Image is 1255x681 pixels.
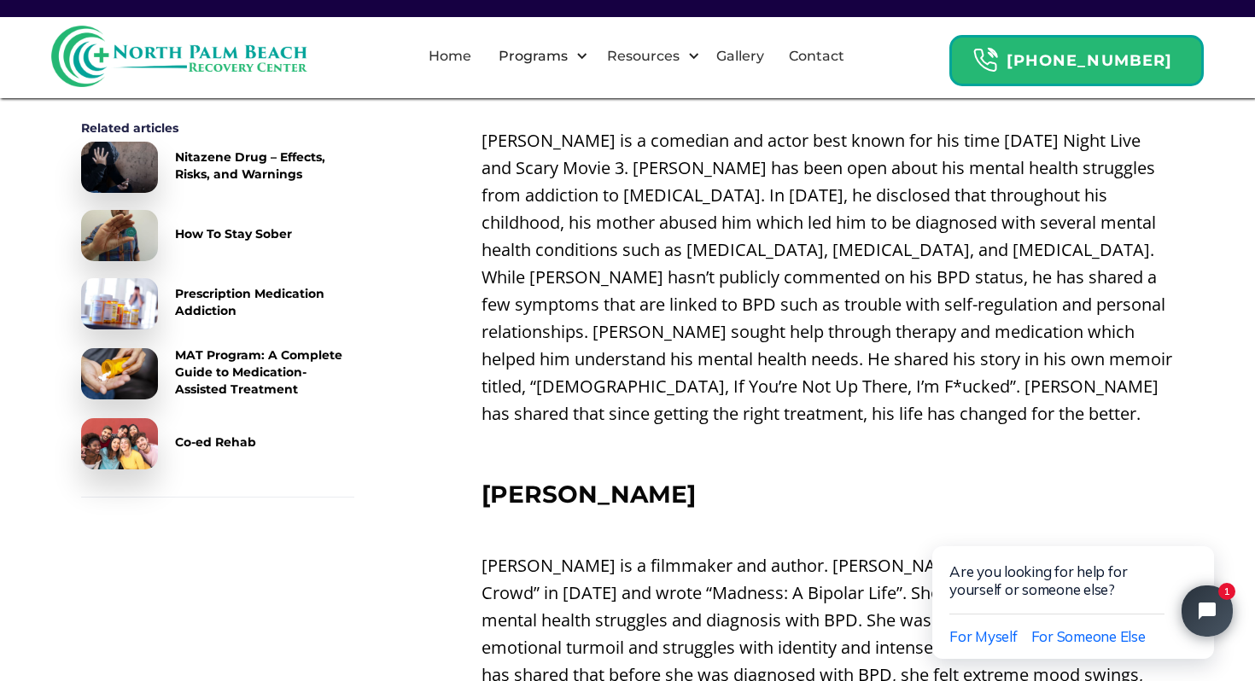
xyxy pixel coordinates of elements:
img: Header Calendar Icons [972,47,998,73]
a: Prescription Medication Addiction [81,278,354,329]
strong: [PERSON_NAME] [482,480,696,509]
div: MAT Program: A Complete Guide to Medication-Assisted Treatment [175,346,354,398]
div: Nitazene Drug – Effects, Risks, and Warnings [175,148,354,183]
a: Gallery [706,29,774,84]
strong: [PHONE_NUMBER] [1007,51,1172,70]
a: Header Calendar Icons[PHONE_NUMBER] [949,26,1204,86]
div: Related articles [81,119,354,137]
div: Resources [592,29,704,84]
p: ‍ [482,91,1174,119]
div: Co-ed Rehab [175,434,256,451]
p: [PERSON_NAME] is a comedian and actor best known for his time [DATE] Night Live and Scary Movie 3... [482,127,1174,428]
div: How To Stay Sober [175,225,292,242]
div: Programs [484,29,592,84]
iframe: Tidio Chat [896,491,1255,681]
a: Home [418,29,482,84]
a: MAT Program: A Complete Guide to Medication-Assisted Treatment [81,346,354,401]
a: Contact [779,29,855,84]
p: ‍ [482,516,1174,544]
div: Programs [494,46,572,67]
p: ‍ [482,436,1174,463]
a: Nitazene Drug – Effects, Risks, and Warnings [81,142,354,193]
div: Resources [603,46,684,67]
div: Prescription Medication Addiction [175,285,354,319]
a: Co-ed Rehab [81,418,354,469]
a: How To Stay Sober [81,210,354,261]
